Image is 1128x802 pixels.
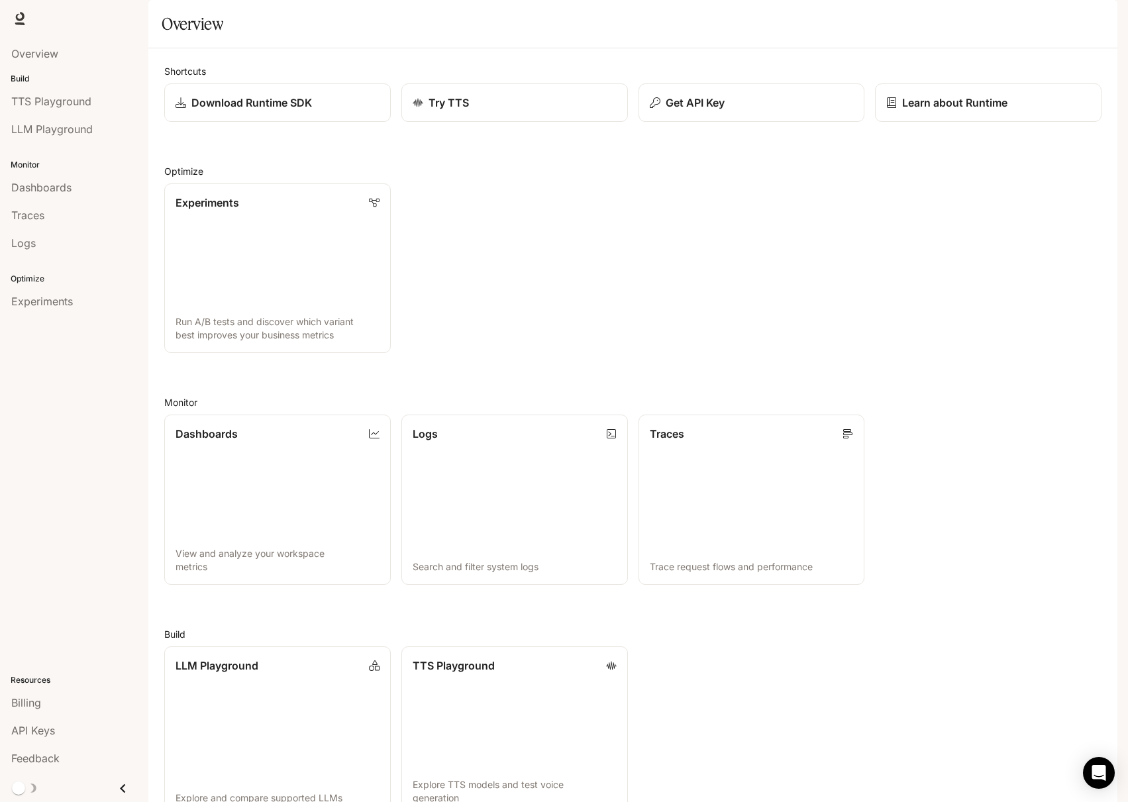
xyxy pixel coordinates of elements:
[176,547,380,574] p: View and analyze your workspace metrics
[1083,757,1115,789] div: Open Intercom Messenger
[176,658,258,674] p: LLM Playground
[164,183,391,353] a: ExperimentsRun A/B tests and discover which variant best improves your business metrics
[176,315,380,342] p: Run A/B tests and discover which variant best improves your business metrics
[176,426,238,442] p: Dashboards
[164,395,1102,409] h2: Monitor
[639,415,865,584] a: TracesTrace request flows and performance
[164,64,1102,78] h2: Shortcuts
[413,426,438,442] p: Logs
[875,83,1102,122] a: Learn about Runtime
[164,83,391,122] a: Download Runtime SDK
[401,415,628,584] a: LogsSearch and filter system logs
[191,95,312,111] p: Download Runtime SDK
[413,658,495,674] p: TTS Playground
[413,560,617,574] p: Search and filter system logs
[650,426,684,442] p: Traces
[650,560,854,574] p: Trace request flows and performance
[902,95,1007,111] p: Learn about Runtime
[162,11,223,37] h1: Overview
[164,164,1102,178] h2: Optimize
[164,627,1102,641] h2: Build
[176,195,239,211] p: Experiments
[429,95,469,111] p: Try TTS
[401,83,628,122] a: Try TTS
[666,95,725,111] p: Get API Key
[639,83,865,122] button: Get API Key
[164,415,391,584] a: DashboardsView and analyze your workspace metrics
